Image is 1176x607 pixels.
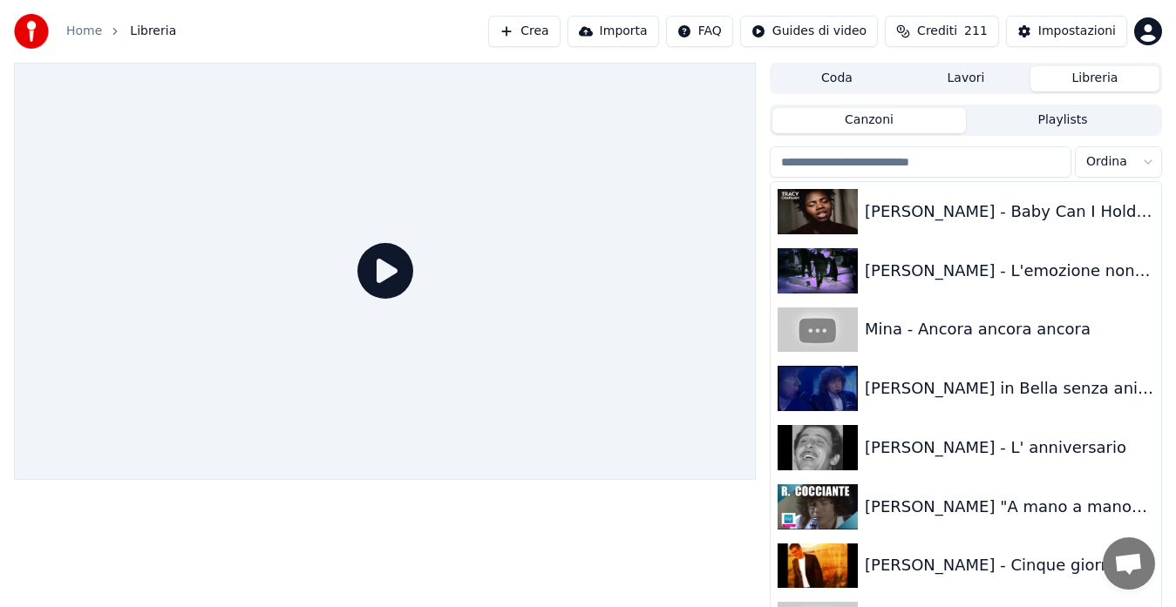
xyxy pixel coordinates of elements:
span: Libreria [130,23,176,40]
div: [PERSON_NAME] - Cinque giorni [865,553,1154,577]
button: Importa [568,16,659,47]
a: Home [66,23,102,40]
nav: breadcrumb [66,23,176,40]
button: Coda [772,66,901,91]
button: Libreria [1030,66,1159,91]
button: Guides di video [740,16,878,47]
button: Crediti211 [885,16,999,47]
div: [PERSON_NAME] - L' anniversario [865,435,1154,460]
button: Crea [488,16,560,47]
button: Lavori [901,66,1030,91]
button: FAQ [666,16,733,47]
img: youka [14,14,49,49]
div: [PERSON_NAME] - L'emozione non ha voce [865,259,1154,283]
div: [PERSON_NAME] in Bella senza anima. Live [GEOGRAPHIC_DATA] [865,376,1154,401]
button: Canzoni [772,108,966,133]
span: 211 [964,23,988,40]
div: Aprire la chat [1103,537,1155,590]
div: Mina - Ancora ancora ancora [865,317,1154,341]
div: [PERSON_NAME] - Baby Can I Hold You [865,199,1154,224]
div: Impostazioni [1038,23,1116,40]
div: [PERSON_NAME] "A mano a mano" | Archive INA [865,495,1154,519]
button: Impostazioni [1006,16,1127,47]
span: Crediti [917,23,957,40]
span: Ordina [1086,153,1127,171]
button: Playlists [966,108,1159,133]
